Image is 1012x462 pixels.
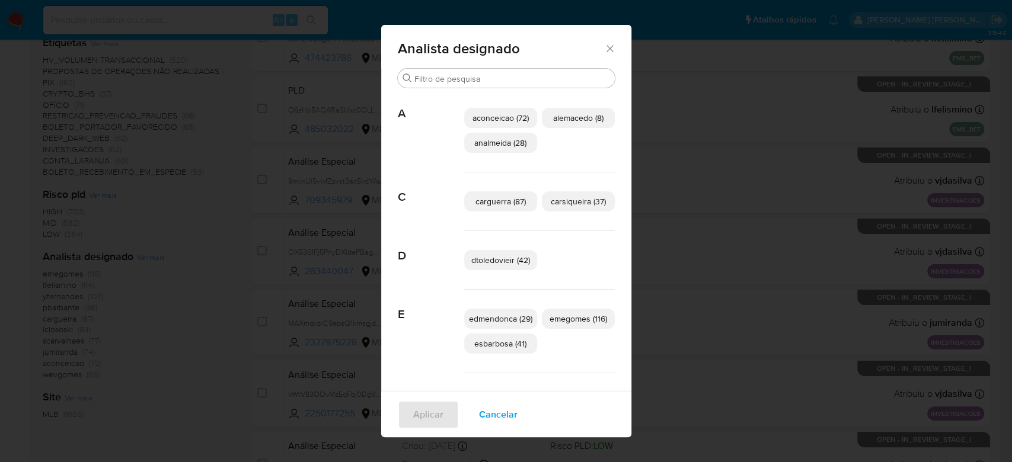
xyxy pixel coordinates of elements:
[398,172,464,204] span: C
[542,309,615,329] div: emegomes (116)
[479,402,518,428] span: Cancelar
[398,89,464,121] span: A
[464,400,533,429] button: Cancelar
[403,73,412,83] button: Procurar
[464,309,537,329] div: edmendonca (29)
[550,313,607,325] span: emegomes (116)
[464,108,537,128] div: aconceicao (72)
[464,333,537,354] div: esbarbosa (41)
[604,43,615,53] button: Fechar
[398,231,464,263] span: D
[542,191,615,211] div: carsiqueira (37)
[398,41,605,56] span: Analista designado
[414,73,610,84] input: Filtro de pesquisa
[398,373,464,405] span: I
[464,191,537,211] div: carguerra (87)
[475,195,526,207] span: carguerra (87)
[398,290,464,322] span: E
[469,313,532,325] span: edmendonca (29)
[464,133,537,153] div: analmeida (28)
[464,250,537,270] div: dtoledovieir (42)
[471,254,530,266] span: dtoledovieir (42)
[542,108,615,128] div: alemacedo (8)
[553,112,604,124] span: alemacedo (8)
[474,137,526,149] span: analmeida (28)
[474,338,526,349] span: esbarbosa (41)
[551,195,606,207] span: carsiqueira (37)
[473,112,529,124] span: aconceicao (72)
